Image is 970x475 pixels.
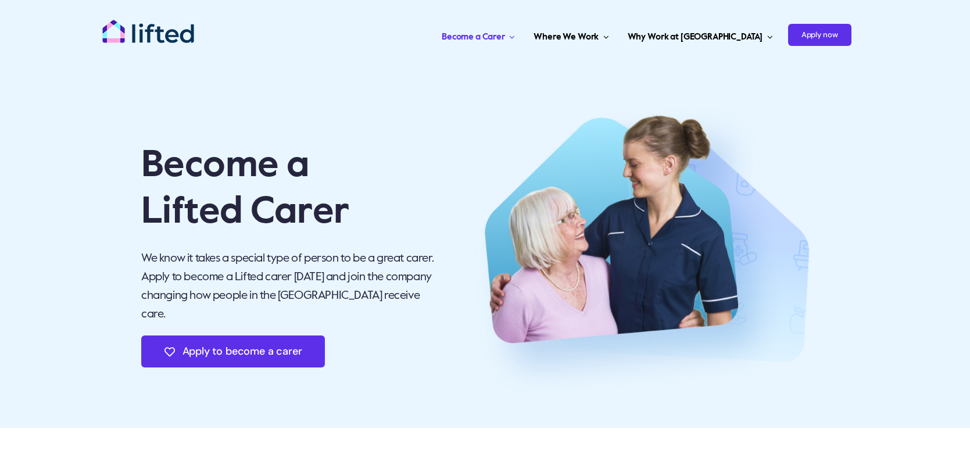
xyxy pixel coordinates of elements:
[182,345,302,358] span: Apply to become a carer
[284,17,851,52] nav: Carer Jobs Menu
[438,17,518,52] a: Become a Carer
[788,24,851,46] span: Apply now
[530,17,612,52] a: Where We Work
[102,19,195,31] a: lifted-logo
[460,87,829,416] img: Beome a Carer – Hero Image
[141,253,434,320] span: We know it takes a special type of person to be a great carer. Apply to become a Lifted carer [DA...
[141,335,325,367] a: Apply to become a carer
[442,28,505,47] span: Become a Carer
[628,28,763,47] span: Why Work at [GEOGRAPHIC_DATA]
[534,28,599,47] span: Where We Work
[141,142,445,235] p: Become a Lifted Carer
[788,17,851,52] a: Apply now
[624,17,776,52] a: Why Work at [GEOGRAPHIC_DATA]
